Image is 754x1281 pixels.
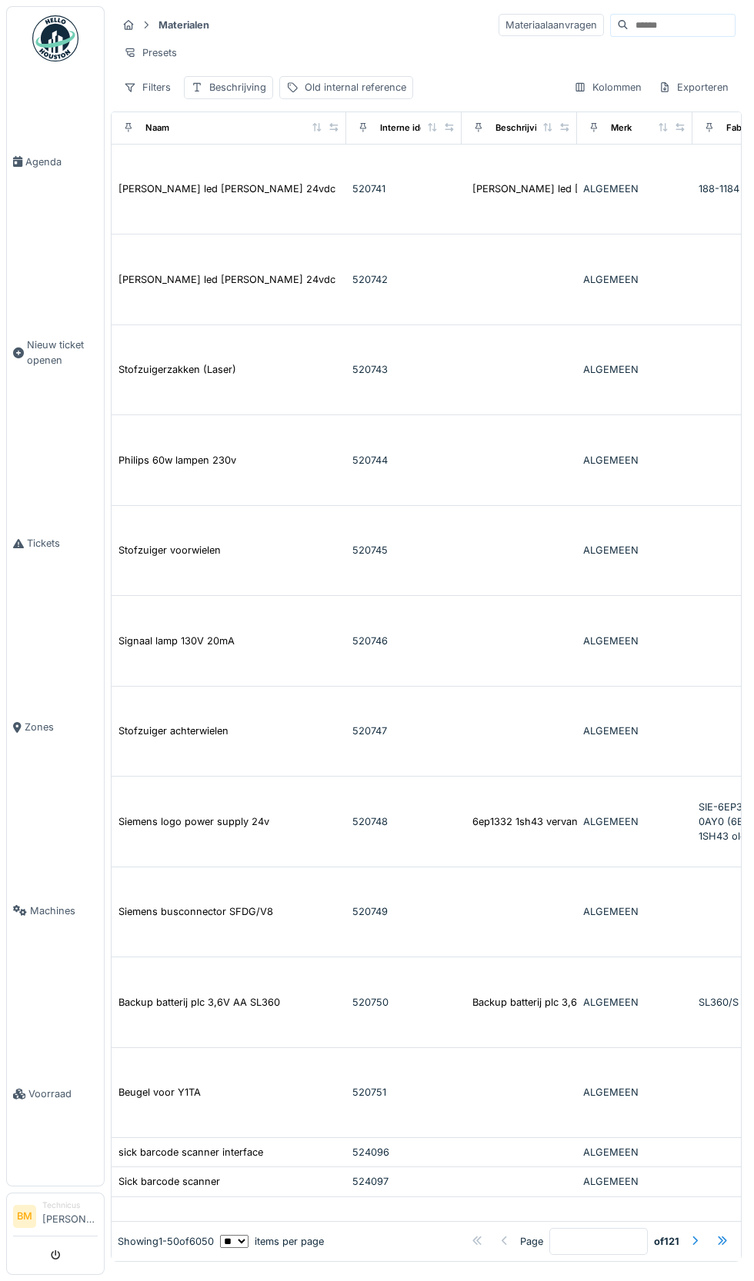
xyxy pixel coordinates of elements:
div: ALGEMEEN [583,904,686,919]
a: Voorraad [7,1003,104,1186]
span: Zones [25,720,98,734]
div: 520741 [352,181,455,196]
div: 520751 [352,1085,455,1100]
div: ALGEMEEN [583,362,686,377]
div: Interne identificator [380,121,463,135]
div: 520749 [352,904,455,919]
div: 520746 [352,634,455,648]
div: ALGEMEEN [583,995,686,1010]
div: Beugel voor Y1TA [118,1085,201,1100]
div: Naam [145,121,169,135]
span: Machines [30,903,98,918]
img: Badge_color-CXgf-gQk.svg [32,15,78,62]
div: ALGEMEEN [583,272,686,287]
span: Nieuw ticket openen [27,338,98,367]
div: Siemens busconnector SFDG/V8 [118,904,273,919]
div: ALGEMEEN [583,1174,686,1189]
a: Tickets [7,452,104,636]
div: ALGEMEEN [583,1145,686,1160]
div: ALGEMEEN [583,814,686,829]
div: Exporteren [652,76,736,98]
div: Stofzuiger voorwielen [118,543,221,557]
a: Nieuw ticket openen [7,254,104,452]
div: Technicus [42,1199,98,1211]
div: Stofzuiger achterwielen [118,724,229,738]
div: 520747 [352,724,455,738]
li: [PERSON_NAME] [42,1199,98,1233]
a: Machines [7,819,104,1003]
div: 524097 [352,1174,455,1189]
div: 520742 [352,272,455,287]
div: Page [520,1234,543,1249]
div: items per page [220,1234,324,1249]
div: Filters [117,76,178,98]
div: ALGEMEEN [583,181,686,196]
span: Voorraad [28,1086,98,1101]
div: [PERSON_NAME] led [PERSON_NAME] 24vdc [118,181,335,196]
div: 520744 [352,453,455,467]
div: ALGEMEEN [583,634,686,648]
div: Signaal lamp 130V 20mA [118,634,235,648]
span: Tickets [27,536,98,551]
div: ALGEMEEN [583,724,686,738]
div: ALGEMEEN [583,1085,686,1100]
div: 520745 [352,543,455,557]
div: Beschrijving [495,121,548,135]
div: Backup batterij plc 3,6V AA SL360 [118,995,280,1010]
div: Philips 60w lampen 230v [118,453,236,467]
div: [PERSON_NAME] led [PERSON_NAME] 24vdc [118,272,335,287]
strong: of 121 [654,1234,679,1249]
div: 520743 [352,362,455,377]
div: 6ep1332 1sh43 vervangen door SIE-6EP3332-6SB00-... [472,814,736,829]
div: Old internal reference [305,80,406,95]
div: Siemens logo power supply 24v [118,814,269,829]
div: ALGEMEEN [583,543,686,557]
div: Stofzuigerzakken (Laser) [118,362,236,377]
div: Presets [117,42,184,64]
div: Merk [611,121,632,135]
a: Zones [7,635,104,819]
div: Sick barcode scanner [118,1174,220,1189]
strong: Materialen [152,18,215,32]
div: 524096 [352,1145,455,1160]
a: BM Technicus[PERSON_NAME] [13,1199,98,1236]
div: Showing 1 - 50 of 6050 [118,1234,214,1249]
div: Kolommen [567,76,649,98]
div: 520748 [352,814,455,829]
div: sick barcode scanner interface [118,1145,263,1160]
li: BM [13,1205,36,1228]
span: Agenda [25,155,98,169]
div: Backup batterij plc 3,6V AA SIMATIC S5 BATTERI... [472,995,710,1010]
div: [PERSON_NAME] led [PERSON_NAME] 24vdc [472,181,689,196]
a: Agenda [7,70,104,254]
div: 520750 [352,995,455,1010]
div: Beschrijving [209,80,266,95]
div: Materiaalaanvragen [499,14,604,36]
div: ALGEMEEN [583,453,686,467]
